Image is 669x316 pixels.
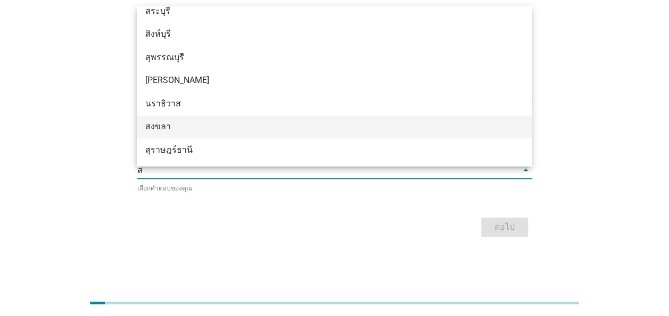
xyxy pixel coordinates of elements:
[145,51,492,64] div: สุพรรณบุรี
[145,74,492,87] div: [PERSON_NAME]
[145,5,492,18] div: สระบุรี
[145,120,492,133] div: สงขลา
[137,162,517,179] input: รายการนี้เป็นแบบอัตโนมัติ คุณสามารถพิมพ์ลงในรายการนี้
[137,183,532,193] div: เลือกคำตอบของคุณ
[145,97,492,110] div: นราธิวาส
[145,144,492,156] div: สุราษฎร์ธานี
[519,164,532,177] i: arrow_drop_down
[145,28,492,40] div: สิงห์บุรี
